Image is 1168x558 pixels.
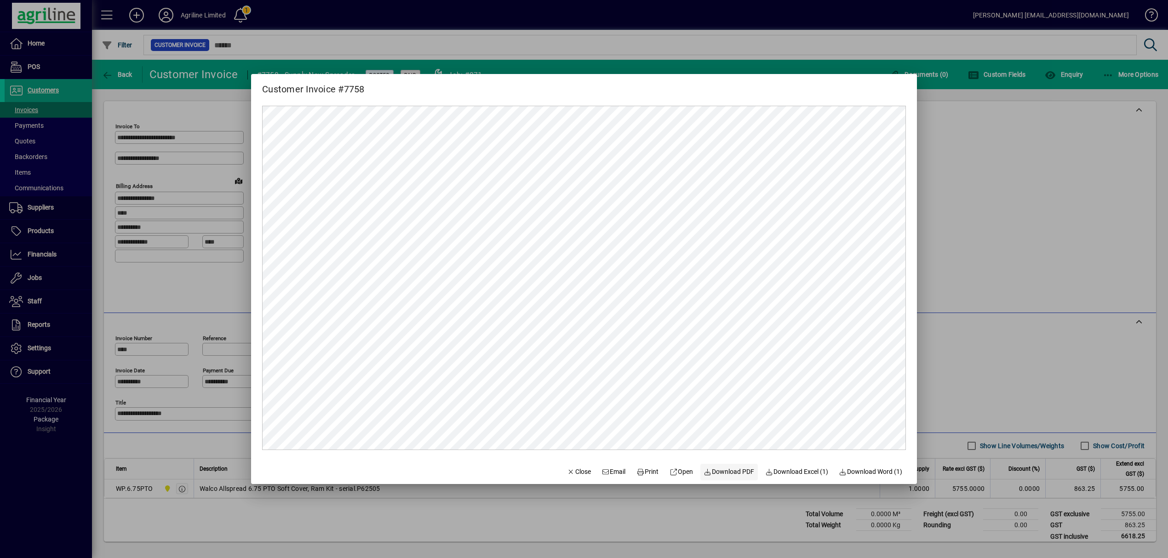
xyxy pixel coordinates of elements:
[633,464,662,480] button: Print
[251,74,376,97] h2: Customer Invoice #7758
[567,467,591,477] span: Close
[765,467,828,477] span: Download Excel (1)
[700,464,758,480] a: Download PDF
[761,464,832,480] button: Download Excel (1)
[636,467,658,477] span: Print
[839,467,903,477] span: Download Word (1)
[704,467,755,477] span: Download PDF
[602,467,626,477] span: Email
[836,464,906,480] button: Download Word (1)
[598,464,630,480] button: Email
[670,467,693,477] span: Open
[563,464,595,480] button: Close
[666,464,697,480] a: Open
